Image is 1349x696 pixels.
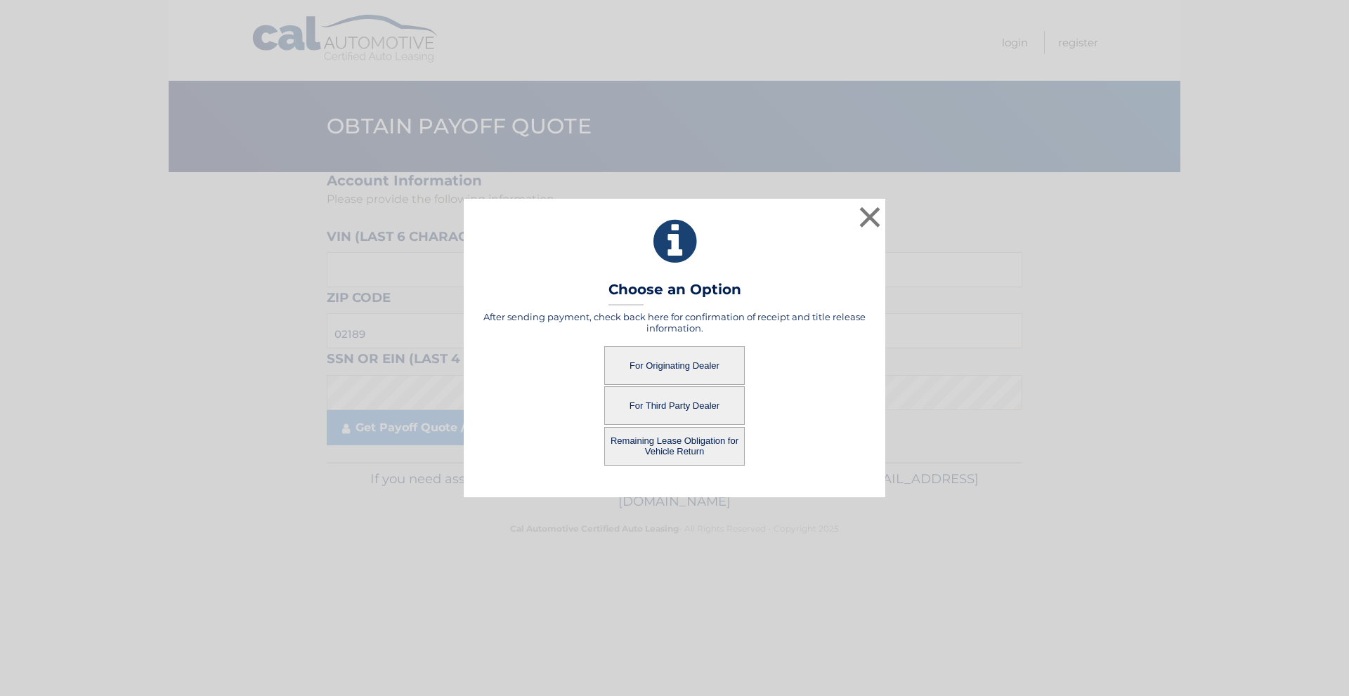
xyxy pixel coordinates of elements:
[604,386,745,425] button: For Third Party Dealer
[481,311,868,334] h5: After sending payment, check back here for confirmation of receipt and title release information.
[604,346,745,385] button: For Originating Dealer
[856,203,884,231] button: ×
[604,427,745,466] button: Remaining Lease Obligation for Vehicle Return
[608,281,741,306] h3: Choose an Option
